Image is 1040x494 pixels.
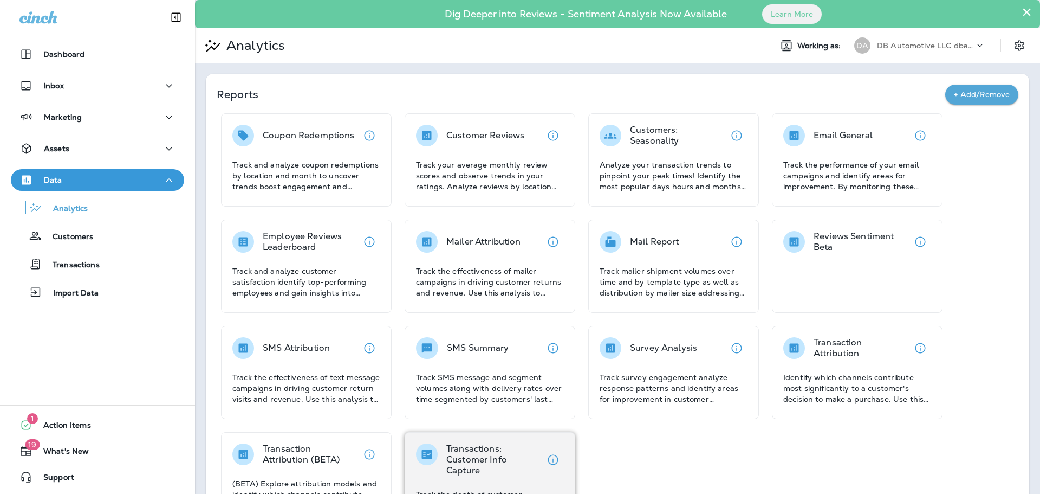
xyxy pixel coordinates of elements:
button: Data [11,169,184,191]
div: DA [854,37,870,54]
p: Customer Reviews [446,130,524,141]
p: Mail Report [630,236,679,247]
button: Assets [11,138,184,159]
button: View details [726,125,747,146]
p: Analytics [222,37,285,54]
button: View details [726,231,747,253]
p: Track and analyze coupon redemptions by location and month to uncover trends boost engagement and... [232,159,380,192]
p: Track survey engagement analyze response patterns and identify areas for improvement in customer ... [600,372,747,405]
p: Survey Analysis [630,343,697,354]
p: Track mailer shipment volumes over time and by template type as well as distribution by mailer si... [600,266,747,298]
span: 19 [25,439,40,450]
button: View details [909,231,931,253]
p: Identify which channels contribute most significantly to a customer's decision to make a purchase... [783,372,931,405]
p: Marketing [44,113,82,121]
p: Customers: Seasonality [630,125,726,146]
span: What's New [32,447,89,460]
button: View details [359,231,380,253]
button: View details [726,337,747,359]
p: Track the effectiveness of text message campaigns in driving customer return visits and revenue. ... [232,372,380,405]
p: Transactions: Customer Info Capture [446,444,542,476]
button: View details [542,125,564,146]
p: Data [44,176,62,184]
p: Coupon Redemptions [263,130,355,141]
p: Analyze your transaction trends to pinpoint your peak times! Identify the most popular days hours... [600,159,747,192]
p: Track SMS message and segment volumes along with delivery rates over time segmented by customers'... [416,372,564,405]
p: Track and analyze customer satisfaction identify top-performing employees and gain insights into ... [232,266,380,298]
p: Transaction Attribution (BETA) [263,444,359,465]
button: Close [1022,3,1032,21]
button: + Add/Remove [945,85,1018,105]
p: Analytics [42,204,88,214]
p: SMS Attribution [263,343,330,354]
p: Email General [814,130,873,141]
p: Transactions [42,260,100,271]
span: Working as: [797,41,843,50]
span: Support [32,473,74,486]
button: View details [542,337,564,359]
p: DB Automotive LLC dba Grease Monkey [877,41,974,50]
button: Learn More [762,4,822,24]
button: Transactions [11,253,184,275]
button: View details [359,444,380,465]
p: Track your average monthly review scores and observe trends in your ratings. Analyze reviews by l... [416,159,564,192]
p: Customers [42,232,93,242]
button: Dashboard [11,43,184,65]
button: View details [359,125,380,146]
button: Settings [1010,36,1029,55]
button: Import Data [11,281,184,304]
p: Reports [217,87,945,102]
span: Action Items [32,421,91,434]
span: 1 [27,413,38,424]
button: Support [11,466,184,488]
p: Track the effectiveness of mailer campaigns in driving customer returns and revenue. Use this ana... [416,266,564,298]
p: Track the performance of your email campaigns and identify areas for improvement. By monitoring t... [783,159,931,192]
p: Import Data [42,288,99,299]
p: SMS Summary [447,343,509,354]
p: Transaction Attribution [814,337,909,359]
button: View details [542,231,564,253]
button: 19What's New [11,440,184,462]
button: View details [909,337,931,359]
button: View details [909,125,931,146]
p: Mailer Attribution [446,236,521,247]
button: Collapse Sidebar [161,7,191,28]
button: View details [359,337,380,359]
button: Customers [11,224,184,247]
p: Employee Reviews Leaderboard [263,231,359,253]
button: View details [542,449,564,471]
p: Inbox [43,81,64,90]
p: Reviews Sentiment Beta [814,231,909,253]
p: Assets [44,144,69,153]
button: Analytics [11,196,184,219]
button: Marketing [11,106,184,128]
p: Dashboard [43,50,84,59]
button: Inbox [11,75,184,97]
button: 1Action Items [11,414,184,436]
p: Dig Deeper into Reviews - Sentiment Analysis Now Available [413,12,758,16]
